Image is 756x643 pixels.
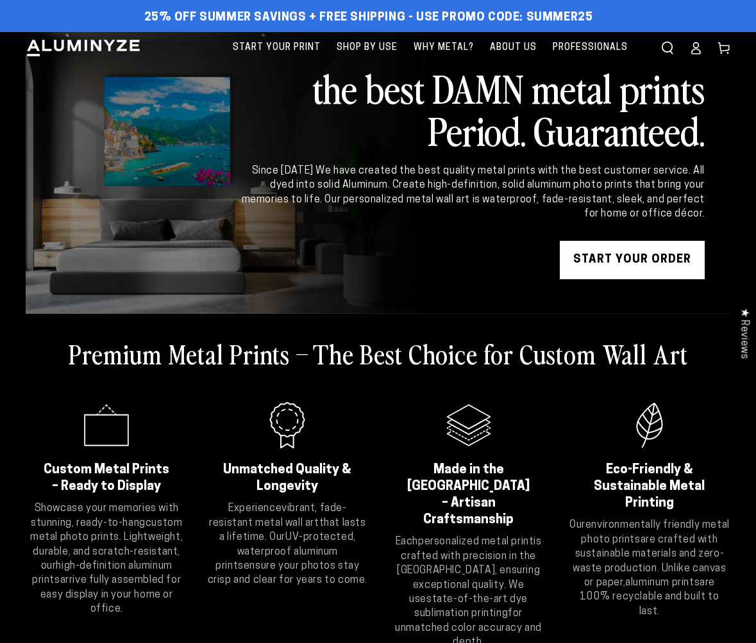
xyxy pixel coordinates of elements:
div: Click to open Judge.me floating reviews tab [732,298,756,369]
a: Start Your Print [226,32,327,63]
p: Our are crafted with sustainable materials and zero-waste production. Unlike canvas or paper, are... [569,518,730,619]
img: Aluminyze [26,38,141,58]
h2: Premium Metal Prints – The Best Choice for Custom Wall Art [69,337,688,370]
strong: high-definition aluminum prints [32,561,172,585]
h2: the best DAMN metal prints Period. Guaranteed. [239,67,705,151]
span: Why Metal? [414,40,474,56]
span: 25% off Summer Savings + Free Shipping - Use Promo Code: SUMMER25 [144,11,593,25]
span: Shop By Use [337,40,398,56]
p: Experience that lasts a lifetime. Our ensure your photos stay crisp and clear for years to come. [206,501,368,587]
summary: Search our site [653,34,682,62]
span: About Us [490,40,537,56]
span: Start Your Print [233,40,321,56]
a: Professionals [546,32,634,63]
h2: Made in the [GEOGRAPHIC_DATA] – Artisan Craftsmanship [404,462,533,528]
strong: personalized metal print [418,537,533,547]
a: START YOUR Order [560,241,705,279]
strong: state-of-the-art dye sublimation printing [414,594,528,619]
a: About Us [483,32,543,63]
strong: aluminum prints [625,578,700,588]
span: Professionals [553,40,628,56]
h2: Unmatched Quality & Longevity [223,462,352,495]
strong: vibrant, fade-resistant metal wall art [209,503,346,528]
strong: environmentally friendly metal photo prints [581,520,729,544]
p: Showcase your memories with stunning, ready-to-hang . Lightweight, durable, and scratch-resistant... [26,501,187,616]
div: Since [DATE] We have created the best quality metal prints with the best customer service. All dy... [239,164,705,222]
h2: Eco-Friendly & Sustainable Metal Printing [585,462,714,512]
a: Why Metal? [407,32,480,63]
h2: Custom Metal Prints – Ready to Display [42,462,171,495]
a: Shop By Use [330,32,404,63]
strong: UV-protected, waterproof aluminum prints [215,532,356,571]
